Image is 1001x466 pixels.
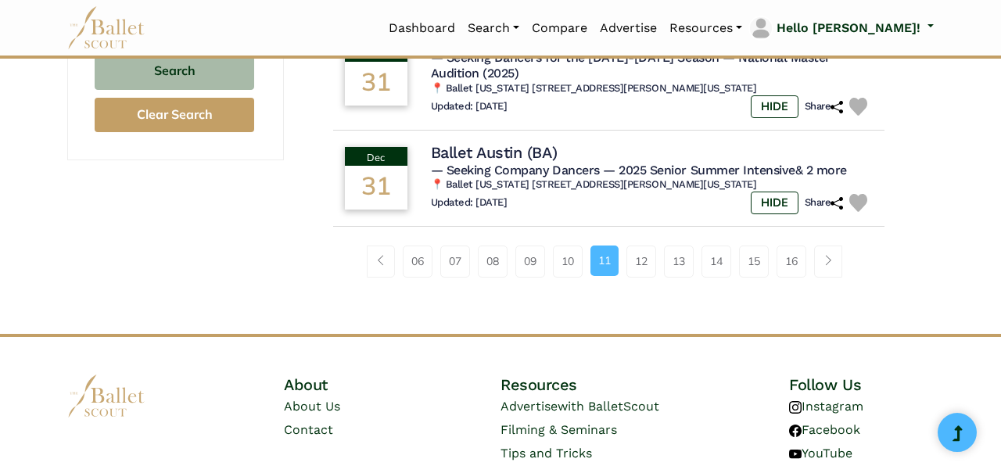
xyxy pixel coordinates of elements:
[553,246,583,277] a: 10
[664,246,694,277] a: 13
[284,399,340,414] a: About Us
[431,50,831,81] span: — National Master Audition (2025)
[750,17,772,39] img: profile picture
[95,98,254,133] button: Clear Search
[345,166,407,210] div: 31
[558,399,659,414] span: with BalletScout
[701,246,731,277] a: 14
[500,422,617,437] a: Filming & Seminars
[789,401,802,414] img: instagram logo
[663,12,748,45] a: Resources
[748,16,934,41] a: profile picture Hello [PERSON_NAME]!
[515,246,545,277] a: 09
[795,163,847,177] a: & 2 more
[367,246,851,277] nav: Page navigation example
[777,18,920,38] p: Hello [PERSON_NAME]!
[805,100,844,113] h6: Share
[500,446,592,461] a: Tips and Tricks
[403,246,432,277] a: 06
[805,196,844,210] h6: Share
[789,375,934,395] h4: Follow Us
[67,375,145,418] img: logo
[789,425,802,437] img: facebook logo
[431,163,600,177] span: — Seeking Company Dancers
[777,246,806,277] a: 16
[789,446,852,461] a: YouTube
[382,12,461,45] a: Dashboard
[345,62,407,106] div: 31
[95,53,254,90] button: Search
[431,178,874,192] h6: 📍 Ballet [US_STATE] [STREET_ADDRESS][PERSON_NAME][US_STATE]
[603,163,847,177] span: — 2025 Senior Summer Intensive
[284,375,429,395] h4: About
[431,196,508,210] h6: Updated: [DATE]
[461,12,526,45] a: Search
[440,246,470,277] a: 07
[478,246,508,277] a: 08
[500,399,659,414] a: Advertisewith BalletScout
[526,12,594,45] a: Compare
[431,100,508,113] h6: Updated: [DATE]
[789,422,860,437] a: Facebook
[789,399,863,414] a: Instagram
[431,50,719,65] span: — Seeking Dancers for the [DATE]-[DATE] Season
[789,448,802,461] img: youtube logo
[626,246,656,277] a: 12
[500,375,717,395] h4: Resources
[594,12,663,45] a: Advertise
[751,95,798,117] label: HIDE
[590,246,619,275] a: 11
[739,246,769,277] a: 15
[284,422,333,437] a: Contact
[751,192,798,213] label: HIDE
[431,82,874,95] h6: 📍 Ballet [US_STATE] [STREET_ADDRESS][PERSON_NAME][US_STATE]
[345,147,407,166] div: Dec
[431,142,557,163] h4: Ballet Austin (BA)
